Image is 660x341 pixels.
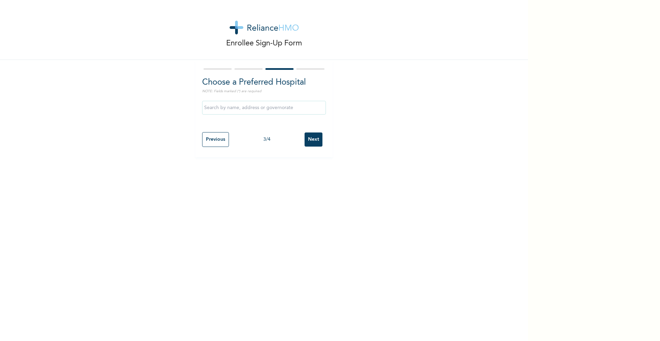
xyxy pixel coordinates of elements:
[229,136,305,143] div: 3 / 4
[230,21,299,34] img: logo
[305,132,322,147] input: Next
[226,38,302,49] p: Enrollee Sign-Up Form
[202,76,326,89] h2: Choose a Preferred Hospital
[202,89,326,94] p: NOTE: Fields marked (*) are required
[202,101,326,115] input: Search by name, address or governorate
[202,132,229,147] input: Previous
